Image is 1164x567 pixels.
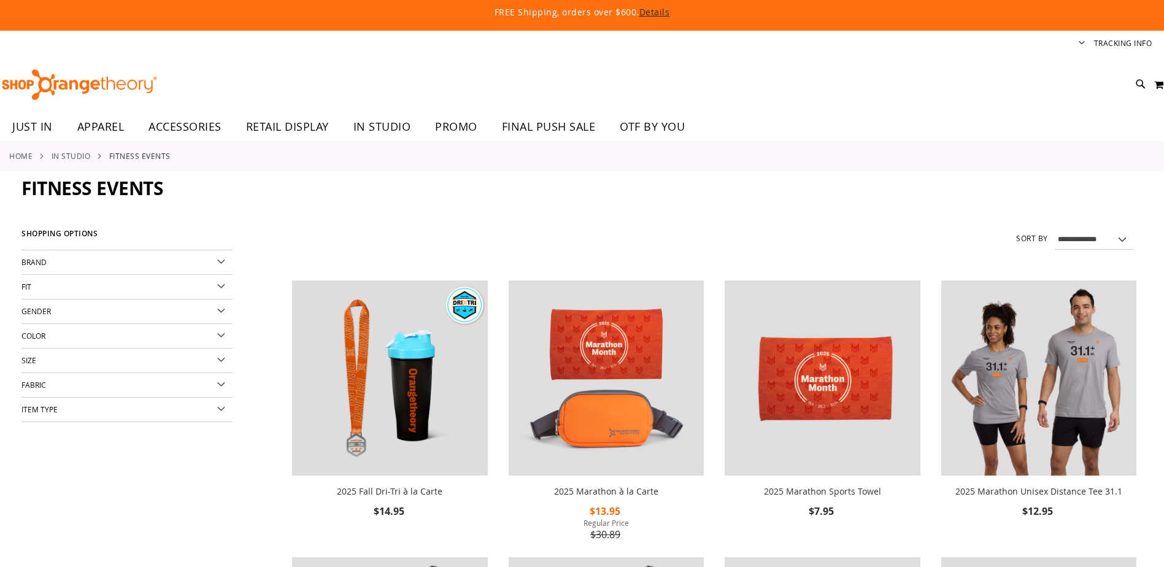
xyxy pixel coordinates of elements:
[955,485,1122,497] a: 2025 Marathon Unisex Distance Tee 31.1
[214,6,950,18] p: FREE Shipping, orders over $600.
[1016,233,1048,244] label: Sort By
[21,355,36,365] span: Size
[21,404,58,414] span: Item Type
[21,299,233,324] div: Gender
[590,504,622,518] span: $13.95
[941,280,1136,476] img: 2025 Marathon Unisex Distance Tee 31.1
[490,113,608,141] a: FINAL PUSH SALE
[9,150,33,161] a: Home
[639,6,670,18] a: Details
[509,280,704,476] img: 2025 Marathon à la Carte
[1079,38,1085,50] button: Account menu
[21,380,46,390] span: Fabric
[136,113,234,141] a: ACCESSORIES
[725,280,920,478] a: 2025 Marathon Sports Towel
[148,113,222,141] span: ACCESSORIES
[292,280,487,476] img: 2025 Fall Dri-Tri à la Carte
[353,113,411,141] span: IN STUDIO
[52,150,91,161] a: IN STUDIO
[554,485,658,497] a: 2025 Marathon à la Carte
[725,280,920,476] img: 2025 Marathon Sports Towel
[246,113,329,141] span: RETAIL DISPLAY
[21,373,233,398] div: Fabric
[423,113,490,141] a: PROMO
[292,280,487,478] a: 2025 Fall Dri-Tri à la Carte
[941,280,1136,478] a: 2025 Marathon Unisex Distance Tee 31.1
[341,113,423,141] a: IN STUDIO
[509,518,704,528] span: Regular Price
[764,485,881,497] a: 2025 Marathon Sports Towel
[12,113,53,141] span: JUST IN
[21,331,45,341] span: Color
[77,113,125,141] span: APPAREL
[286,274,493,551] div: product
[502,113,596,141] span: FINAL PUSH SALE
[435,113,477,141] span: PROMO
[590,528,622,541] span: $30.89
[21,250,233,275] div: Brand
[719,274,926,551] div: product
[1094,38,1152,48] a: Tracking Info
[21,282,31,291] span: Fit
[21,306,51,316] span: Gender
[21,349,233,373] div: Size
[21,275,233,299] div: Fit
[21,257,47,267] span: Brand
[809,504,836,518] span: $7.95
[65,113,137,141] a: APPAREL
[374,504,406,518] span: $14.95
[234,113,341,141] a: RETAIL DISPLAY
[21,324,233,349] div: Color
[21,224,233,250] strong: Shopping Options
[607,113,697,141] a: OTF BY YOU
[509,280,704,478] a: 2025 Marathon à la Carte
[935,274,1143,551] div: product
[21,175,163,201] span: Fitness Events
[21,398,233,422] div: Item Type
[1022,504,1055,518] span: $12.95
[337,485,442,497] a: 2025 Fall Dri-Tri à la Carte
[620,113,685,141] span: OTF BY YOU
[109,150,171,161] strong: Fitness Events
